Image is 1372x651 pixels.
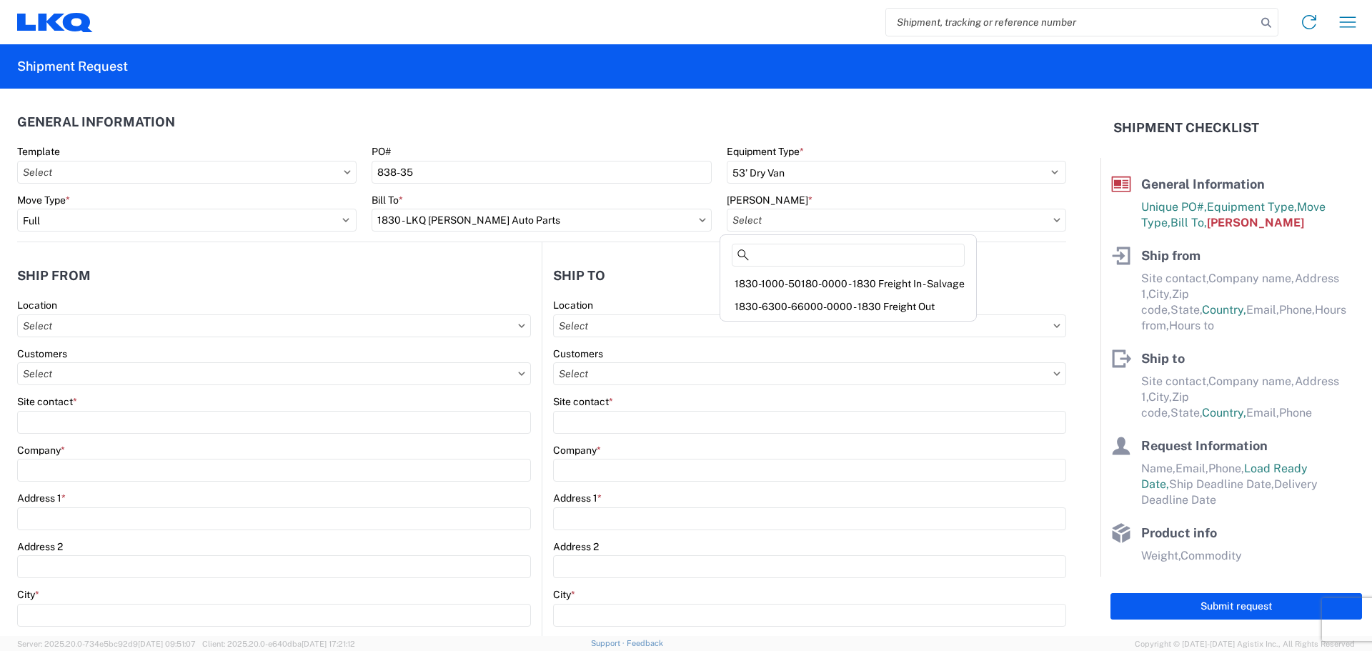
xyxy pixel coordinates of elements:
label: Location [17,299,57,312]
span: Site contact, [1141,374,1208,388]
h2: General Information [17,115,175,129]
label: Site contact [553,395,613,408]
div: 1830-6300-66000-0000 - 1830 Freight Out [723,295,973,318]
a: Feedback [627,639,663,647]
label: Bill To [372,194,403,207]
label: Address 2 [553,540,599,553]
span: Phone [1279,406,1312,419]
input: Select [372,209,711,232]
span: Ship from [1141,248,1200,263]
label: Customers [553,347,603,360]
span: Product info [1141,525,1217,540]
span: Unique PO#, [1141,200,1207,214]
label: Address 2 [17,540,63,553]
label: [PERSON_NAME] [727,194,812,207]
label: Site contact [17,395,77,408]
button: Submit request [1110,593,1362,620]
span: Server: 2025.20.0-734e5bc92d9 [17,640,196,648]
span: [DATE] 09:51:07 [138,640,196,648]
span: Email, [1175,462,1208,475]
label: Company [17,444,65,457]
label: Template [17,145,60,158]
span: Request Information [1141,438,1268,453]
span: Country, [1202,406,1246,419]
label: Address 1 [553,492,602,505]
span: Equipment Type, [1207,200,1297,214]
span: Ship Deadline Date, [1169,477,1274,491]
div: 1830-1000-50180-0000 - 1830 Freight In - Salvage [723,272,973,295]
span: Copyright © [DATE]-[DATE] Agistix Inc., All Rights Reserved [1135,637,1355,650]
span: Email, [1246,303,1279,317]
span: Site contact, [1141,272,1208,285]
span: Phone, [1279,303,1315,317]
span: Email, [1246,406,1279,419]
label: Customers [17,347,67,360]
span: Bill To, [1170,216,1207,229]
span: [DATE] 17:21:12 [302,640,355,648]
h2: Ship from [17,269,91,283]
input: Select [553,362,1066,385]
span: Hours to [1169,319,1214,332]
span: Client: 2025.20.0-e640dba [202,640,355,648]
span: Commodity [1180,549,1242,562]
span: Weight, [1141,549,1180,562]
span: City, [1148,287,1172,301]
label: Equipment Type [727,145,804,158]
label: City [17,588,39,601]
label: Company [553,444,601,457]
span: Company name, [1208,272,1295,285]
input: Shipment, tracking or reference number [886,9,1256,36]
h2: Shipment Request [17,58,128,75]
span: Ship to [1141,351,1185,366]
h2: Shipment Checklist [1113,119,1259,136]
span: Country, [1202,303,1246,317]
span: State, [1170,303,1202,317]
label: Address 1 [17,492,66,505]
span: City, [1148,390,1172,404]
input: Select [17,362,531,385]
span: Company name, [1208,374,1295,388]
input: Select [17,161,357,184]
input: Select [553,314,1066,337]
input: Select [727,209,1066,232]
label: PO# [372,145,391,158]
label: City [553,588,575,601]
input: Select [17,314,531,337]
span: State, [1170,406,1202,419]
span: General Information [1141,177,1265,192]
label: Move Type [17,194,70,207]
span: Phone, [1208,462,1244,475]
span: [PERSON_NAME] [1207,216,1304,229]
label: Location [553,299,593,312]
a: Support [591,639,627,647]
span: Name, [1141,462,1175,475]
h2: Ship to [553,269,605,283]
